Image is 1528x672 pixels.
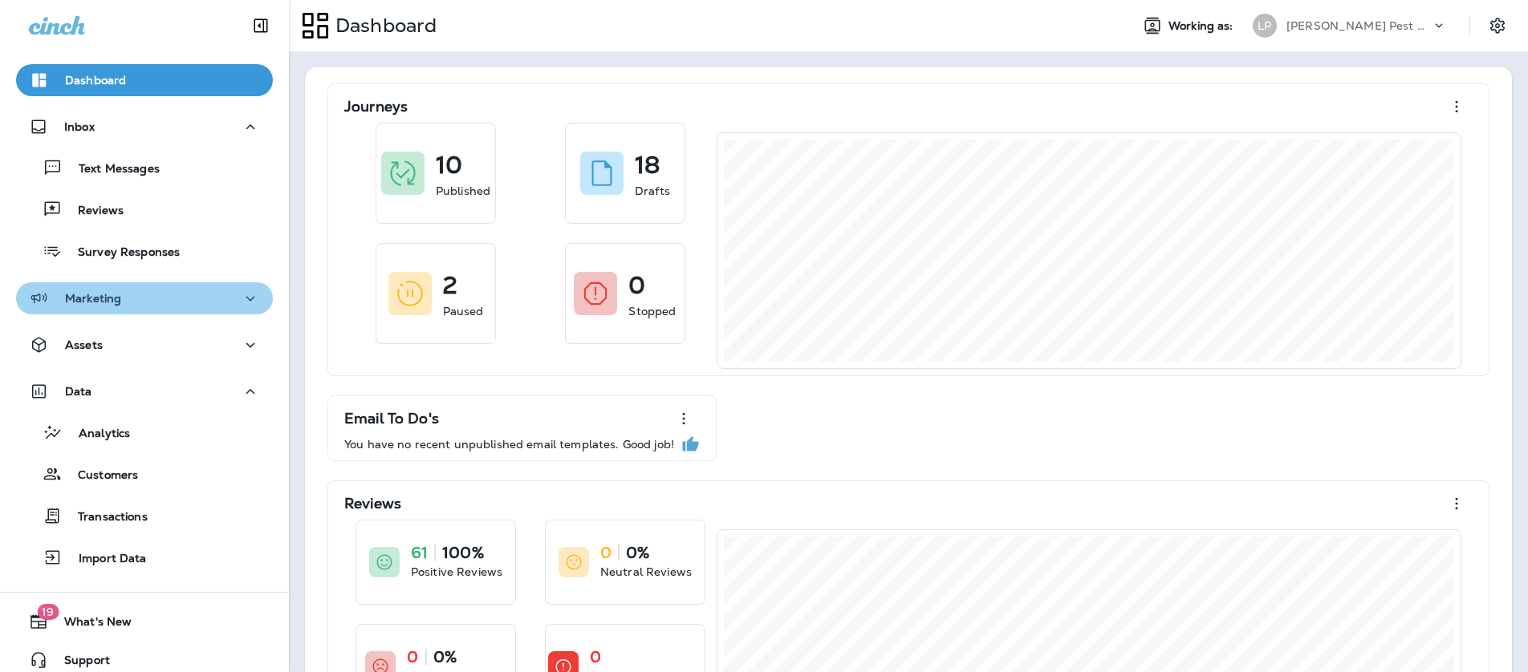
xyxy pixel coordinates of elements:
[344,411,439,427] p: Email To Do's
[411,564,502,580] p: Positive Reviews
[62,204,124,219] p: Reviews
[64,120,95,133] p: Inbox
[16,111,273,143] button: Inbox
[436,183,490,199] p: Published
[63,162,160,177] p: Text Messages
[1286,19,1431,32] p: [PERSON_NAME] Pest Control
[62,468,138,484] p: Customers
[16,151,273,184] button: Text Messages
[65,292,121,305] p: Marketing
[16,415,273,449] button: Analytics
[344,438,674,451] p: You have no recent unpublished email templates. Good job!
[16,605,273,638] button: 19What's New
[1483,11,1512,40] button: Settings
[600,544,612,561] p: 0
[443,277,457,293] p: 2
[37,604,59,620] span: 19
[62,510,148,525] p: Transactions
[16,64,273,96] button: Dashboard
[63,427,130,442] p: Analytics
[442,544,484,561] p: 100%
[16,234,273,268] button: Survey Responses
[65,385,92,398] p: Data
[626,544,649,561] p: 0%
[411,544,428,561] p: 61
[344,496,401,512] p: Reviews
[628,303,676,319] p: Stopped
[65,74,126,87] p: Dashboard
[436,157,462,173] p: 10
[16,375,273,407] button: Data
[443,303,484,319] p: Paused
[16,282,273,314] button: Marketing
[16,192,273,226] button: Reviews
[16,457,273,491] button: Customers
[329,14,437,38] p: Dashboard
[48,615,132,634] span: What's New
[590,649,601,665] p: 0
[63,552,147,567] p: Import Data
[1253,14,1277,38] div: LP
[344,99,408,115] p: Journeys
[600,564,692,580] p: Neutral Reviews
[62,245,180,261] p: Survey Responses
[1168,19,1237,33] span: Working as:
[628,277,645,293] p: 0
[407,649,418,665] p: 0
[16,329,273,361] button: Assets
[433,649,457,665] p: 0%
[16,540,273,574] button: Import Data
[238,10,283,42] button: Collapse Sidebar
[65,338,103,351] p: Assets
[16,499,273,532] button: Transactions
[635,157,660,173] p: 18
[635,183,670,199] p: Drafts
